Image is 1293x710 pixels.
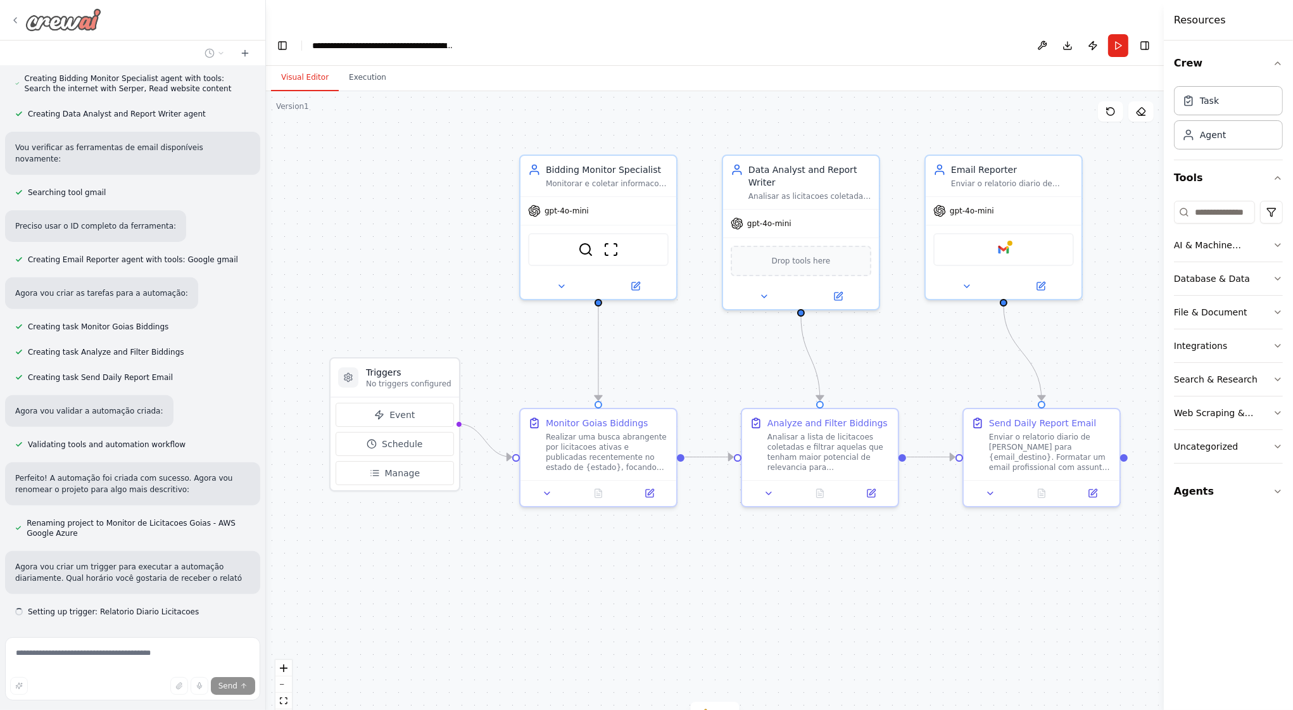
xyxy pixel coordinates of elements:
img: ScrapeWebsiteTool [603,242,619,257]
span: Validating tools and automation workflow [28,440,186,450]
div: Search & Research [1174,373,1258,386]
div: Send Daily Report EmailEnviar o relatorio diario de [PERSON_NAME] para {email_destino}. Formatar ... [962,408,1121,507]
button: Open in side panel [600,279,671,294]
button: Hide left sidebar [274,37,291,54]
div: Email Reporter [951,163,1074,176]
h3: Triggers [366,366,451,379]
button: No output available [572,486,626,501]
button: AI & Machine Learning [1174,229,1283,262]
button: Integrations [1174,329,1283,362]
div: Analyze and Filter BiddingsAnalisar a lista de licitacoes coletadas e filtrar aquelas que tenham ... [741,408,899,507]
div: File & Document [1174,306,1247,319]
div: TriggersNo triggers configuredEventScheduleManage [329,357,460,491]
span: Creating Email Reporter agent with tools: Google gmail [28,255,238,265]
g: Edge from 7a6ff006-4fbf-494f-8a36-94d1bb7dcdb5 to d630b80d-46eb-4561-b6a9-47d84e8bd19c [997,305,1048,400]
div: Monitor Goias Biddings [546,417,648,429]
button: Uncategorized [1174,430,1283,463]
button: Event [336,403,454,427]
div: Tools [1174,196,1283,474]
g: Edge from triggers to ece9f28a-3675-4f7a-97f8-1ffe5bbb571d [458,417,512,463]
g: Edge from 5600e9a5-f023-462e-a484-33c7e37af280 to ece9f28a-3675-4f7a-97f8-1ffe5bbb571d [592,305,605,400]
div: Enviar o relatorio diario de [PERSON_NAME] para {email_destino}. Formatar um email profissional c... [989,432,1112,472]
button: Send [211,677,255,695]
span: Creating Bidding Monitor Specialist agent with tools: Search the internet with Serper, Read websi... [25,73,250,94]
button: Web Scraping & Browsing [1174,396,1283,429]
button: Switch to previous chat [199,46,230,61]
button: Tools [1174,160,1283,196]
h4: Resources [1174,13,1226,28]
span: Searching tool gmail [28,187,106,198]
div: Uncategorized [1174,440,1238,453]
div: Monitor Goias BiddingsRealizar uma busca abrangente por licitacoes ativas e publicadas recentemen... [519,408,678,507]
button: No output available [1015,486,1069,501]
span: Creating task Analyze and Filter Biddings [28,347,184,357]
p: Agora vou criar as tarefas para a automação: [15,288,188,299]
button: zoom in [275,660,292,676]
span: Manage [385,467,420,479]
nav: breadcrumb [312,39,455,52]
div: Agent [1200,129,1226,141]
div: Bidding Monitor SpecialistMonitorar e coletar informacoes sobre licitacoes publicas no estado de ... [519,155,678,300]
button: fit view [275,693,292,709]
button: Agents [1174,474,1283,509]
div: Analyze and Filter Biddings [767,417,888,429]
span: Send [218,681,237,691]
button: Schedule [336,432,454,456]
button: Hide right sidebar [1136,37,1154,54]
div: Task [1200,94,1219,107]
g: Edge from ece9f28a-3675-4f7a-97f8-1ffe5bbb571d to 9ee6f324-9cda-42c0-8c69-977a6d57bde9 [685,451,733,464]
div: Enviar o relatorio diario de [PERSON_NAME] para o email {email_destino}, garantindo que o conteud... [951,179,1074,189]
img: Google gmail [996,242,1011,257]
span: Creating task Monitor Goias Biddings [28,322,168,332]
div: Email ReporterEnviar o relatorio diario de [PERSON_NAME] para o email {email_destino}, garantindo... [924,155,1083,300]
div: Web Scraping & Browsing [1174,407,1273,419]
div: Integrations [1174,339,1227,352]
div: Analisar as licitacoes coletadas, filtrar aquelas relacionadas a {tecnologias_foco}, e criar um r... [748,191,871,201]
button: Upload files [170,677,188,695]
div: Crew [1174,81,1283,160]
p: Agora vou validar a automação criada: [15,405,163,417]
span: gpt-4o-mini [747,219,792,229]
span: Schedule [382,438,422,450]
button: No output available [793,486,847,501]
span: Event [389,409,415,421]
div: Realizar uma busca abrangente por licitacoes ativas e publicadas recentemente no estado de {estad... [546,432,669,472]
button: Open in side panel [628,486,671,501]
p: Vou verificar as ferramentas de email disponíveis novamente: [15,142,250,165]
button: File & Document [1174,296,1283,329]
span: Creating task Send Daily Report Email [28,372,173,383]
button: Open in side panel [802,289,874,304]
div: Version 1 [276,101,309,111]
button: Click to speak your automation idea [191,677,208,695]
button: Start a new chat [235,46,255,61]
img: Logo [25,8,101,31]
button: Improve this prompt [10,677,28,695]
span: Creating Data Analyst and Report Writer agent [28,109,206,119]
span: Renaming project to Monitor de Licitacoes Goias - AWS Google Azure [27,518,250,538]
button: zoom out [275,676,292,693]
button: Open in side panel [1071,486,1114,501]
button: Search & Research [1174,363,1283,396]
div: Data Analyst and Report Writer [748,163,871,189]
button: Visual Editor [271,65,339,91]
button: Open in side panel [849,486,893,501]
span: Setting up trigger: Relatorio Diario Licitacoes [28,607,199,617]
p: Preciso usar o ID completo da ferramenta: [15,220,176,232]
span: gpt-4o-mini [950,206,994,216]
span: gpt-4o-mini [545,206,589,216]
p: Agora vou criar um trigger para executar a automação diariamente. Qual horário você gostaria de r... [15,561,250,584]
button: Open in side panel [1005,279,1076,294]
button: Database & Data [1174,262,1283,295]
div: Analisar a lista de licitacoes coletadas e filtrar aquelas que tenham maior potencial de relevanc... [767,432,890,472]
p: Perfeito! A automação foi criada com sucesso. Agora vou renomear o projeto para algo mais descrit... [15,472,250,495]
div: AI & Machine Learning [1174,239,1273,251]
button: Manage [336,461,454,485]
g: Edge from 2e342a31-bfc5-47cb-8ddb-02326a37da15 to 9ee6f324-9cda-42c0-8c69-977a6d57bde9 [795,315,826,400]
g: Edge from 9ee6f324-9cda-42c0-8c69-977a6d57bde9 to d630b80d-46eb-4561-b6a9-47d84e8bd19c [907,451,955,464]
div: Database & Data [1174,272,1250,285]
div: Monitorar e coletar informacoes sobre licitacoes publicas no estado de {estado}, com foco especia... [546,179,669,189]
img: SerperDevTool [578,242,593,257]
div: Data Analyst and Report WriterAnalisar as licitacoes coletadas, filtrar aquelas relacionadas a {t... [722,155,880,310]
div: Send Daily Report Email [989,417,1096,429]
div: Bidding Monitor Specialist [546,163,669,176]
